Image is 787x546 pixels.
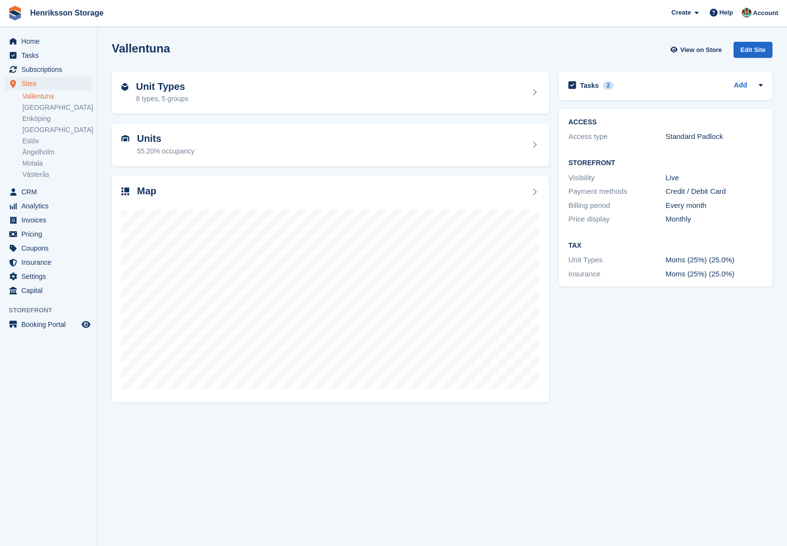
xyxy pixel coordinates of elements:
h2: Map [137,186,156,197]
img: stora-icon-8386f47178a22dfd0bd8f6a31ec36ba5ce8667c1dd55bd0f319d3a0aa187defe.svg [8,6,22,20]
a: menu [5,49,92,62]
a: Motala [22,159,92,168]
span: Capital [21,284,80,297]
div: Credit / Debit Card [666,186,763,197]
img: unit-type-icn-2b2737a686de81e16bb02015468b77c625bbabd49415b5ef34ead5e3b44a266d.svg [121,83,128,91]
a: menu [5,241,92,255]
span: Create [671,8,691,17]
span: Help [719,8,733,17]
span: Analytics [21,199,80,213]
div: Live [666,172,763,184]
img: map-icn-33ee37083ee616e46c38cad1a60f524a97daa1e2b2c8c0bc3eb3415660979fc1.svg [121,188,129,195]
a: Add [734,80,747,91]
a: menu [5,213,92,227]
a: Edit Site [734,42,772,62]
div: Payment methods [568,186,666,197]
div: Access type [568,131,666,142]
a: Västerås [22,170,92,179]
a: Henriksson Storage [26,5,107,21]
div: Monthly [666,214,763,225]
span: Invoices [21,213,80,227]
span: Insurance [21,256,80,269]
a: Units 55.20% occupancy [112,123,549,166]
a: Eslöv [22,136,92,146]
a: menu [5,34,92,48]
h2: ACCESS [568,119,763,126]
span: Coupons [21,241,80,255]
a: [GEOGRAPHIC_DATA] [22,103,92,112]
a: [GEOGRAPHIC_DATA] [22,125,92,135]
a: menu [5,318,92,331]
div: Insurance [568,269,666,280]
span: Storefront [9,306,97,315]
span: Settings [21,270,80,283]
a: menu [5,227,92,241]
a: menu [5,199,92,213]
img: unit-icn-7be61d7bf1b0ce9d3e12c5938cc71ed9869f7b940bace4675aadf7bd6d80202e.svg [121,135,129,142]
span: Tasks [21,49,80,62]
span: Subscriptions [21,63,80,76]
h2: Tasks [580,81,599,90]
div: 2 [603,81,614,90]
a: menu [5,256,92,269]
span: Account [753,8,778,18]
h2: Units [137,133,194,144]
div: Billing period [568,200,666,211]
a: Unit Types 8 types, 5 groups [112,71,549,114]
h2: Vallentuna [112,42,170,55]
div: Edit Site [734,42,772,58]
a: View on Store [669,42,726,58]
a: menu [5,270,92,283]
div: 8 types, 5 groups [136,94,188,104]
div: Every month [666,200,763,211]
div: Visibility [568,172,666,184]
span: Home [21,34,80,48]
a: menu [5,185,92,199]
a: menu [5,63,92,76]
h2: Unit Types [136,81,188,92]
a: menu [5,284,92,297]
h2: Storefront [568,159,763,167]
img: Isak Martinelle [742,8,752,17]
a: Map [112,176,549,403]
h2: Tax [568,242,763,250]
div: Moms (25%) (25.0%) [666,269,763,280]
div: Standard Padlock [666,131,763,142]
div: 55.20% occupancy [137,146,194,156]
a: Preview store [80,319,92,330]
div: Price display [568,214,666,225]
div: Unit Types [568,255,666,266]
span: View on Store [680,45,722,55]
span: CRM [21,185,80,199]
span: Pricing [21,227,80,241]
a: Vallentuna [22,92,92,101]
div: Moms (25%) (25.0%) [666,255,763,266]
a: Ängelholm [22,148,92,157]
a: Enköping [22,114,92,123]
a: menu [5,77,92,90]
span: Booking Portal [21,318,80,331]
span: Sites [21,77,80,90]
